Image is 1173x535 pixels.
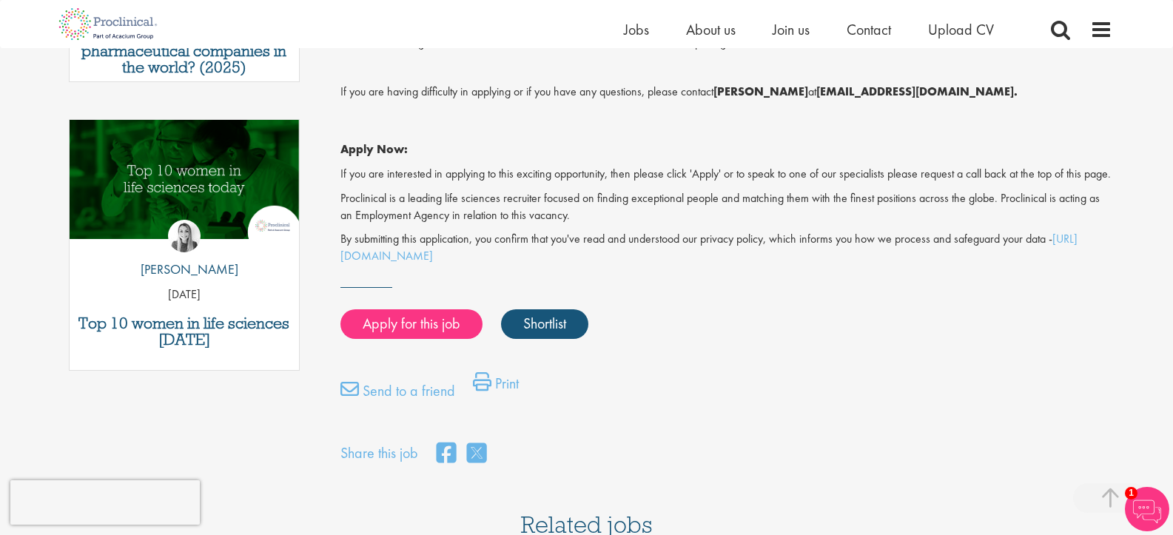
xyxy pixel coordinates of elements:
span: 1 [1125,487,1137,499]
a: Join us [773,20,810,39]
a: Who are the top 10 pharmaceutical companies in the world? (2025) [77,27,292,75]
img: Top 10 women in life sciences today [70,120,300,239]
a: Hannah Burke [PERSON_NAME] [130,220,238,286]
a: Contact [847,20,891,39]
a: Send to a friend [340,380,455,409]
strong: [PERSON_NAME] [713,84,808,99]
p: If you are interested in applying to this exciting opportunity, then please click 'Apply' or to s... [340,166,1112,183]
a: Apply for this job [340,309,483,339]
strong: Apply Now: [340,141,408,157]
p: [DATE] [70,286,300,303]
a: [URL][DOMAIN_NAME] [340,231,1078,263]
a: Jobs [624,20,649,39]
iframe: reCAPTCHA [10,480,200,525]
p: [PERSON_NAME] [130,260,238,279]
a: Top 10 women in life sciences [DATE] [77,315,292,348]
strong: [EMAIL_ADDRESS][DOMAIN_NAME]. [816,84,1018,99]
a: Print [473,372,519,402]
a: About us [686,20,736,39]
img: Hannah Burke [168,220,201,252]
img: Chatbot [1125,487,1169,531]
a: Upload CV [928,20,994,39]
a: Shortlist [501,309,588,339]
p: Proclinical is a leading life sciences recruiter focused on finding exceptional people and matchi... [340,190,1112,224]
a: share on facebook [437,438,456,470]
p: By submitting this application, you confirm that you've read and understood our privacy policy, w... [340,231,1112,265]
a: share on twitter [467,438,486,470]
p: If you are having difficulty in applying or if you have any questions, please contact at [340,84,1112,101]
a: Link to a post [70,120,300,251]
label: Share this job [340,443,418,464]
